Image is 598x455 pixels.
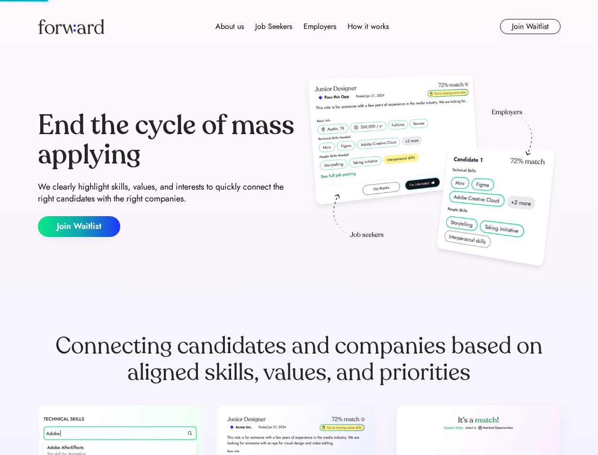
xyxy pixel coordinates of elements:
div: How it works [348,21,389,32]
img: Forward logo [38,19,104,34]
div: Employers [303,21,336,32]
div: Connecting candidates and companies based on aligned skills, values, and priorities [38,333,561,386]
div: End the cycle of mass applying [38,111,295,169]
img: hero-image.png [303,72,561,276]
button: Join Waitlist [500,19,561,34]
div: Job Seekers [255,21,292,32]
div: We clearly highlight skills, values, and interests to quickly connect the right candidates with t... [38,181,295,205]
div: About us [215,21,244,32]
button: Join Waitlist [38,216,120,237]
